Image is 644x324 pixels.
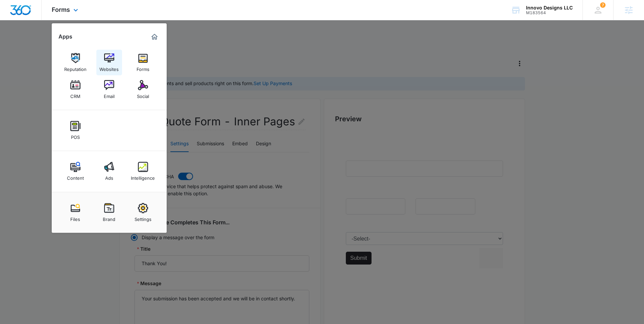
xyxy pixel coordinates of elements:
[63,118,88,143] a: POS
[137,90,149,99] div: Social
[134,102,220,123] iframe: reCAPTCHA
[96,158,122,184] a: Ads
[63,50,88,75] a: Reputation
[105,172,113,181] div: Ads
[70,213,80,222] div: Files
[96,77,122,102] a: Email
[104,90,115,99] div: Email
[70,90,80,99] div: CRM
[130,200,156,225] a: Settings
[99,63,119,72] div: Websites
[96,200,122,225] a: Brand
[131,172,155,181] div: Intelligence
[67,172,84,181] div: Content
[58,33,72,40] h2: Apps
[63,158,88,184] a: Content
[149,31,160,42] a: Marketing 360® Dashboard
[137,63,149,72] div: Forms
[526,5,573,10] div: account name
[71,131,80,140] div: POS
[103,213,115,222] div: Brand
[130,158,156,184] a: Intelligence
[600,2,605,8] span: 7
[130,50,156,75] a: Forms
[600,2,605,8] div: notifications count
[63,200,88,225] a: Files
[52,6,70,13] span: Forms
[135,213,151,222] div: Settings
[130,77,156,102] a: Social
[96,50,122,75] a: Websites
[64,63,87,72] div: Reputation
[70,39,85,45] span: Phone
[63,77,88,102] a: CRM
[526,10,573,15] div: account id
[4,109,21,115] span: Submit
